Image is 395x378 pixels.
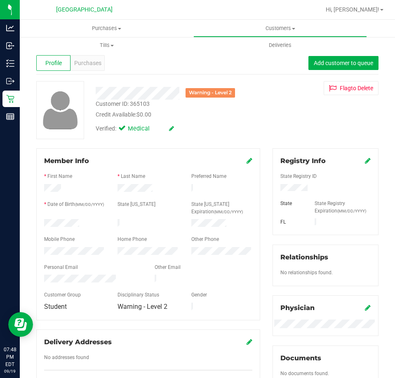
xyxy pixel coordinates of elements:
[44,354,89,361] label: No addresses found
[191,236,219,243] label: Other Phone
[315,200,371,215] label: State Registry Expiration
[337,209,366,213] span: (MM/DD/YYYY)
[20,25,193,32] span: Purchases
[96,110,261,119] div: Credit Available:
[280,371,329,376] span: No documents found.
[194,25,367,32] span: Customers
[121,173,145,180] label: Last Name
[45,59,62,68] span: Profile
[74,59,101,68] span: Purchases
[118,291,159,299] label: Disciplinary Status
[20,20,193,37] a: Purchases
[6,59,14,68] inline-svg: Inventory
[118,236,147,243] label: Home Phone
[4,346,16,368] p: 07:48 PM EDT
[44,264,78,271] label: Personal Email
[280,157,326,165] span: Registry Info
[186,88,235,98] div: Warning - Level 2
[6,77,14,85] inline-svg: Outbound
[191,201,252,215] label: State [US_STATE] Expiration
[6,24,14,32] inline-svg: Analytics
[20,42,193,49] span: Tills
[193,20,367,37] a: Customers
[155,264,181,271] label: Other Email
[44,236,75,243] label: Mobile Phone
[326,6,379,13] span: Hi, [PERSON_NAME]!
[96,124,174,133] div: Verified:
[4,368,16,374] p: 09/19
[20,37,193,54] a: Tills
[8,312,33,337] iframe: Resource center
[258,42,303,49] span: Deliveries
[47,173,72,180] label: First Name
[96,100,150,108] div: Customer ID: 365103
[6,42,14,50] inline-svg: Inbound
[6,112,14,121] inline-svg: Reports
[47,201,104,208] label: Date of Birth
[44,291,81,299] label: Customer Group
[214,210,243,214] span: (MM/DD/YYYY)
[56,6,113,13] span: [GEOGRAPHIC_DATA]
[274,218,308,226] div: FL
[44,338,112,346] span: Delivery Addresses
[191,173,226,180] label: Preferred Name
[44,303,67,310] span: Student
[128,124,161,133] span: Medical
[280,253,328,261] span: Relationships
[274,200,308,207] div: State
[308,56,379,70] button: Add customer to queue
[44,157,89,165] span: Member Info
[280,304,315,312] span: Physician
[191,291,207,299] label: Gender
[280,173,317,180] label: State Registry ID
[6,95,14,103] inline-svg: Retail
[39,89,82,131] img: user-icon.png
[118,201,155,208] label: State [US_STATE]
[118,303,167,310] span: Warning - Level 2
[75,202,104,207] span: (MM/DD/YYYY)
[314,60,373,66] span: Add customer to queue
[324,81,379,95] button: Flagto Delete
[193,37,367,54] a: Deliveries
[136,111,151,118] span: $0.00
[280,354,321,362] span: Documents
[280,269,333,276] label: No relationships found.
